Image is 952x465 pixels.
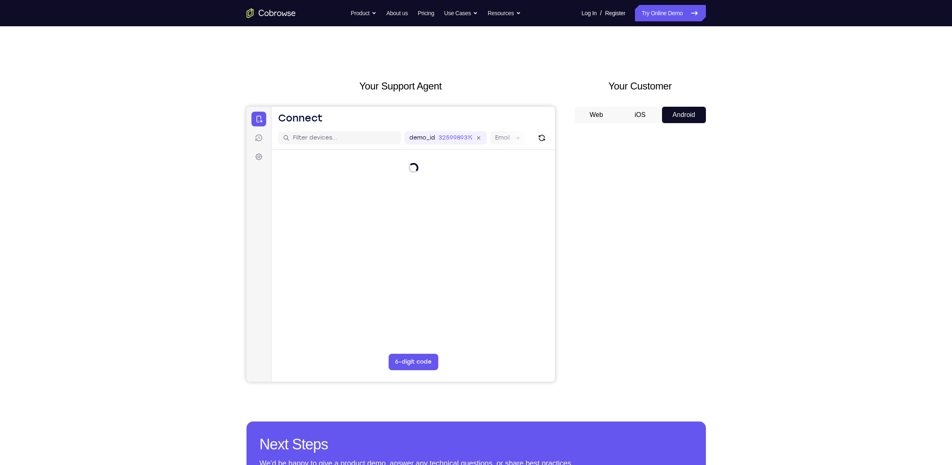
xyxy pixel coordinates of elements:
h2: Your Support Agent [247,79,555,94]
button: Resources [488,5,521,21]
a: About us [386,5,408,21]
a: Try Online Demo [635,5,705,21]
a: Log In [582,5,597,21]
button: Product [351,5,377,21]
button: Android [662,107,706,123]
iframe: Agent [247,107,555,382]
a: Register [605,5,625,21]
button: Use Cases [444,5,478,21]
a: Pricing [418,5,434,21]
a: Go to the home page [247,8,296,18]
button: iOS [618,107,662,123]
button: Web [575,107,619,123]
h2: Next Steps [260,435,693,454]
span: / [600,8,602,18]
h2: Your Customer [575,79,706,94]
